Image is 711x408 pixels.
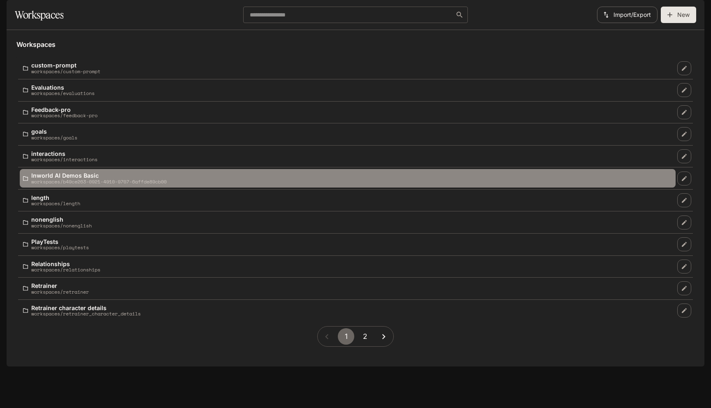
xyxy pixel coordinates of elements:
p: workspaces/retrainer [31,289,89,294]
a: goalsworkspaces/goals [20,125,676,144]
nav: pagination navigation [317,326,394,347]
a: Edit workspace [677,216,691,229]
a: Edit workspace [677,304,691,318]
p: length [31,195,80,201]
a: Edit workspace [677,149,691,163]
p: workspaces/playtests [31,245,89,250]
p: Inworld AI Demos Basic [31,172,167,178]
a: Edit workspace [677,172,691,185]
a: Feedback-proworkspaces/feedback-pro [20,103,676,122]
a: Edit workspace [677,127,691,141]
p: custom-prompt [31,62,100,68]
button: Create workspace [661,7,696,23]
p: workspaces/length [31,201,80,206]
a: Edit workspace [677,237,691,251]
h5: Workspaces [16,40,695,49]
p: workspaces/custom-prompt [31,69,100,74]
p: PlayTests [31,239,89,245]
button: page 1 [338,328,354,345]
p: Retrainer [31,283,89,289]
p: workspaces/retrainer_character_details [31,311,141,316]
a: Inworld AI Demos Basicworkspaces/b49ce263-0921-4910-9707-6affde89cb00 [20,169,676,188]
p: Evaluations [31,84,95,90]
a: custom-promptworkspaces/custom-prompt [20,59,676,77]
a: Retrainer character detailsworkspaces/retrainer_character_details [20,301,676,320]
a: Evaluationsworkspaces/evaluations [20,81,676,100]
p: Retrainer character details [31,305,141,311]
a: Retrainerworkspaces/retrainer [20,279,676,298]
a: PlayTestsworkspaces/playtests [20,235,676,254]
p: nonenglish [31,216,92,223]
h1: Workspaces [15,7,63,23]
a: Edit workspace [677,260,691,274]
p: goals [31,128,77,134]
a: interactionsworkspaces/interactions [20,147,676,166]
p: workspaces/nonenglish [31,223,92,228]
a: Edit workspace [677,61,691,75]
p: workspaces/evaluations [31,90,95,96]
a: nonenglishworkspaces/nonenglish [20,213,676,232]
button: Go to next page [376,328,392,345]
a: Edit workspace [677,193,691,207]
a: lengthworkspaces/length [20,191,676,210]
p: workspaces/interactions [31,157,98,162]
button: Go to page 2 [357,328,373,345]
p: workspaces/feedback-pro [31,113,98,118]
button: Import/Export [597,7,658,23]
a: Edit workspace [677,281,691,295]
p: interactions [31,151,98,157]
p: workspaces/relationships [31,267,100,272]
a: Edit workspace [677,105,691,119]
a: Edit workspace [677,83,691,97]
p: Feedback-pro [31,107,98,113]
p: workspaces/b49ce263-0921-4910-9707-6affde89cb00 [31,179,167,184]
a: Relationshipsworkspaces/relationships [20,257,676,276]
p: workspaces/goals [31,135,77,140]
p: Relationships [31,261,100,267]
